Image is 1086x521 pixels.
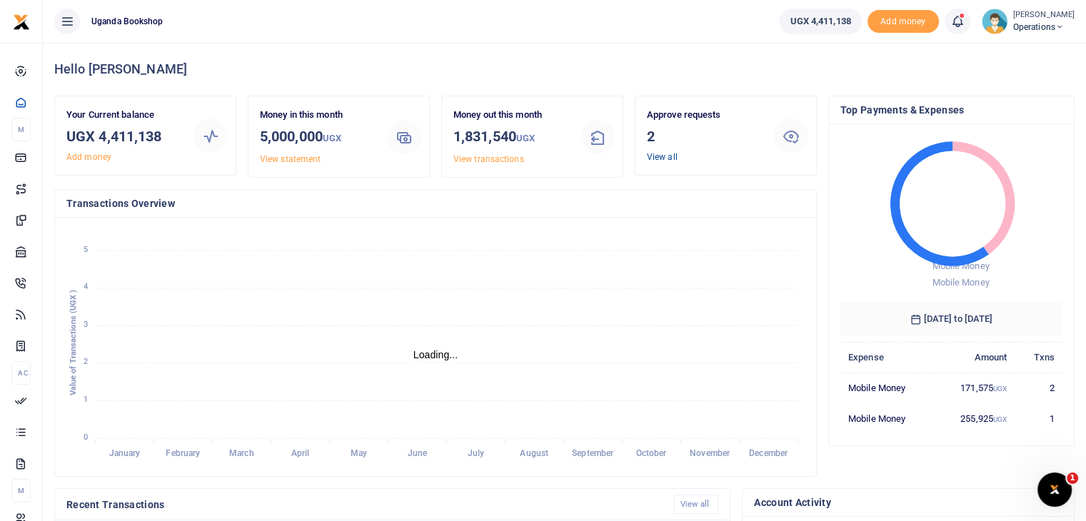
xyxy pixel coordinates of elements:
h4: Top Payments & Expenses [840,102,1062,118]
li: Toup your wallet [868,10,939,34]
tspan: June [408,448,428,458]
iframe: Intercom live chat [1037,472,1072,507]
tspan: March [229,448,254,458]
tspan: October [636,448,668,458]
tspan: 0 [84,433,88,442]
text: Loading... [413,349,458,360]
td: 2 [1015,373,1062,403]
p: Approve requests [647,108,763,123]
th: Amount [935,342,1015,373]
h4: Transactions Overview [66,196,805,211]
h6: [DATE] to [DATE] [840,302,1062,336]
li: Ac [11,361,31,385]
img: logo-small [13,14,30,31]
a: View transactions [453,154,524,164]
tspan: 5 [84,245,88,254]
small: [PERSON_NAME] [1013,9,1075,21]
a: Add money [868,15,939,26]
h3: 1,831,540 [453,126,569,149]
img: profile-user [982,9,1007,34]
small: UGX [516,133,535,143]
td: Mobile Money [840,373,935,403]
th: Expense [840,342,935,373]
h3: UGX 4,411,138 [66,126,182,147]
tspan: February [166,448,200,458]
span: Mobile Money [932,260,989,271]
tspan: 3 [84,320,88,329]
h4: Recent Transactions [66,497,663,512]
tspan: January [109,448,141,458]
tspan: July [467,448,483,458]
td: Mobile Money [840,403,935,433]
span: 1 [1067,472,1078,484]
a: View all [647,152,678,162]
span: Uganda bookshop [86,15,169,28]
h3: 2 [647,126,763,147]
tspan: August [520,448,548,458]
small: UGX [993,385,1007,393]
p: Money out this month [453,108,569,123]
th: Txns [1015,342,1062,373]
span: Operations [1013,21,1075,34]
td: 255,925 [935,403,1015,433]
td: 1 [1015,403,1062,433]
li: M [11,118,31,141]
span: Mobile Money [932,277,989,288]
tspan: 1 [84,395,88,404]
a: Add money [66,152,111,162]
li: M [11,479,31,502]
h3: 5,000,000 [260,126,376,149]
span: UGX 4,411,138 [790,14,850,29]
tspan: December [749,448,788,458]
a: UGX 4,411,138 [779,9,861,34]
a: View statement [260,154,321,164]
small: UGX [993,415,1007,423]
small: UGX [323,133,341,143]
p: Your Current balance [66,108,182,123]
span: Add money [868,10,939,34]
a: profile-user [PERSON_NAME] Operations [982,9,1075,34]
a: logo-small logo-large logo-large [13,16,30,26]
tspan: May [351,448,367,458]
text: Value of Transactions (UGX ) [69,290,78,396]
tspan: 2 [84,358,88,367]
p: Money in this month [260,108,376,123]
td: 171,575 [935,373,1015,403]
tspan: 4 [84,282,88,291]
tspan: September [572,448,614,458]
h4: Account Activity [754,495,1062,510]
li: Wallet ballance [773,9,867,34]
a: View all [674,495,719,514]
tspan: November [690,448,730,458]
tspan: April [291,448,310,458]
h4: Hello [PERSON_NAME] [54,61,1075,77]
